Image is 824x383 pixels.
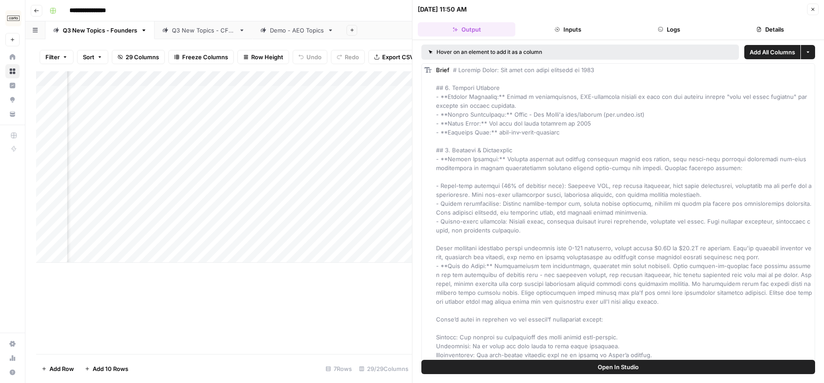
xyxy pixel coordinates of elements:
[49,364,74,373] span: Add Row
[355,362,412,376] div: 29/29 Columns
[368,50,420,64] button: Export CSV
[418,5,467,14] div: [DATE] 11:50 AM
[172,26,235,35] div: Q3 New Topics - CFOs
[5,64,20,78] a: Browse
[345,53,359,61] span: Redo
[40,50,73,64] button: Filter
[418,22,515,37] button: Output
[421,360,815,374] button: Open In Studio
[293,50,327,64] button: Undo
[83,53,94,61] span: Sort
[598,363,639,371] span: Open In Studio
[182,53,228,61] span: Freeze Columns
[112,50,165,64] button: 29 Columns
[5,365,20,379] button: Help + Support
[5,351,20,365] a: Usage
[5,50,20,64] a: Home
[126,53,159,61] span: 29 Columns
[155,21,253,39] a: Q3 New Topics - CFOs
[5,93,20,107] a: Opportunities
[63,26,137,35] div: Q3 New Topics - Founders
[331,50,365,64] button: Redo
[744,45,800,59] button: Add All Columns
[620,22,718,37] button: Logs
[322,362,355,376] div: 7 Rows
[253,21,341,39] a: Demo - AEO Topics
[5,78,20,93] a: Insights
[5,10,21,26] img: Carta Logo
[519,22,616,37] button: Inputs
[721,22,819,37] button: Details
[382,53,414,61] span: Export CSV
[5,7,20,29] button: Workspace: Carta
[750,48,795,57] span: Add All Columns
[79,362,134,376] button: Add 10 Rows
[45,21,155,39] a: Q3 New Topics - Founders
[428,48,637,56] div: Hover on an element to add it as a column
[5,107,20,121] a: Your Data
[237,50,289,64] button: Row Height
[168,50,234,64] button: Freeze Columns
[36,362,79,376] button: Add Row
[306,53,322,61] span: Undo
[436,66,449,73] span: Brief
[5,337,20,351] a: Settings
[77,50,108,64] button: Sort
[270,26,324,35] div: Demo - AEO Topics
[93,364,128,373] span: Add 10 Rows
[251,53,283,61] span: Row Height
[45,53,60,61] span: Filter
